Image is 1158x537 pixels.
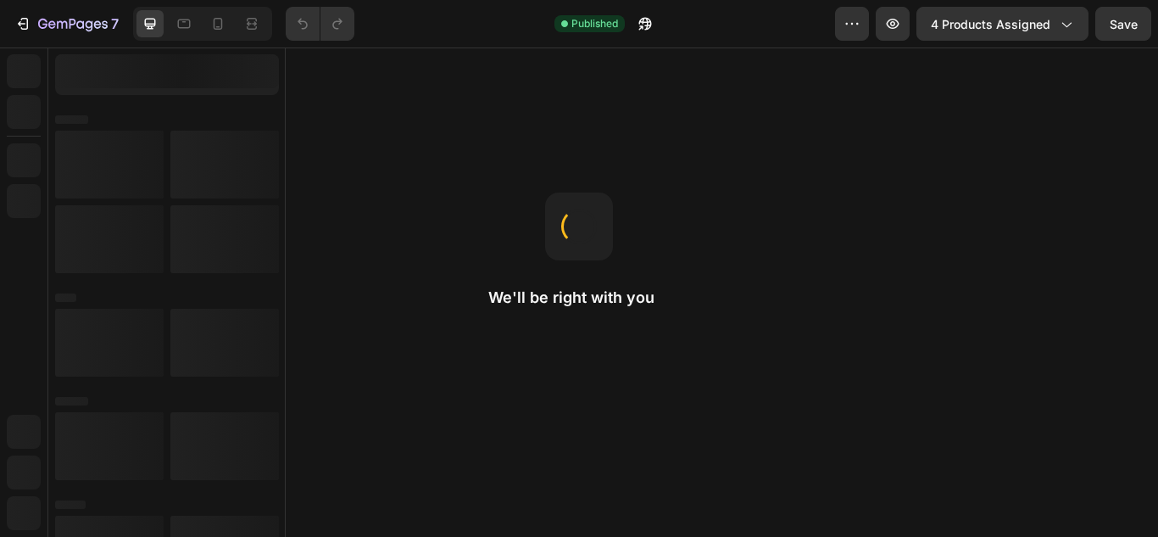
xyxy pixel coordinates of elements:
[111,14,119,34] p: 7
[488,288,670,308] h2: We'll be right with you
[1095,7,1151,41] button: Save
[931,15,1050,33] span: 4 products assigned
[571,16,618,31] span: Published
[286,7,354,41] div: Undo/Redo
[916,7,1088,41] button: 4 products assigned
[1110,17,1138,31] span: Save
[7,7,126,41] button: 7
